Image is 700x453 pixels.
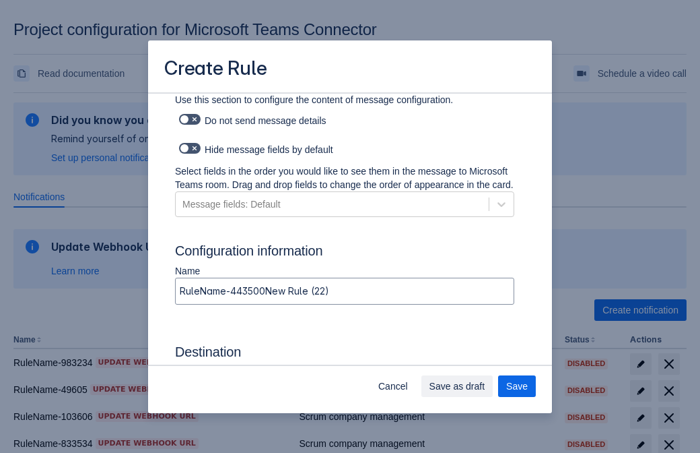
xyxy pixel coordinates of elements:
[429,375,485,397] span: Save as draft
[506,375,528,397] span: Save
[370,375,416,397] button: Cancel
[175,139,514,158] div: Hide message fields by default
[421,375,493,397] button: Save as draft
[175,93,514,107] p: Use this section to configure the content of message configuration.
[175,110,514,129] div: Do not send message details
[175,344,514,365] h3: Destination
[176,279,514,303] input: Please enter the name of the rule here
[175,264,514,278] p: Name
[498,375,536,397] button: Save
[182,198,281,211] div: Message fields: Default
[175,243,525,264] h3: Configuration information
[378,375,408,397] span: Cancel
[164,57,267,83] h3: Create Rule
[175,164,514,191] p: Select fields in the order you would like to see them in the message to Microsoft Teams room. Dra...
